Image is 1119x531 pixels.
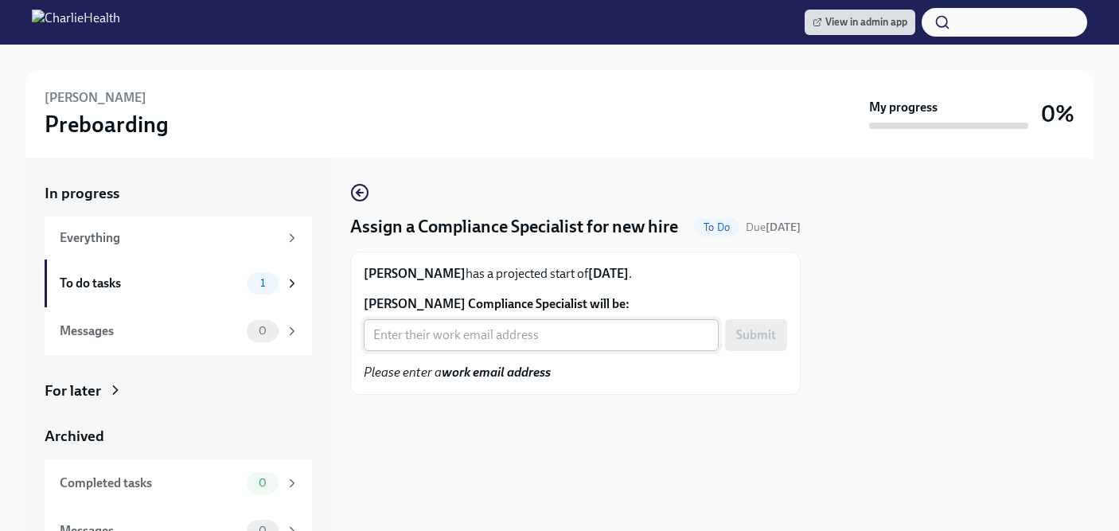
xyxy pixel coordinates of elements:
strong: work email address [442,365,551,380]
a: To do tasks1 [45,260,312,307]
strong: My progress [869,99,938,116]
input: Enter their work email address [364,319,719,351]
h3: Preboarding [45,110,169,139]
h6: [PERSON_NAME] [45,89,146,107]
a: Everything [45,217,312,260]
p: has a projected start of . [364,265,787,283]
span: Due [746,221,801,234]
div: Everything [60,229,279,247]
span: 0 [249,477,276,489]
div: To do tasks [60,275,240,292]
span: 0 [249,325,276,337]
h4: Assign a Compliance Specialist for new hire [350,215,678,239]
span: October 2nd, 2025 09:00 [746,220,801,235]
a: Completed tasks0 [45,459,312,507]
em: Please enter a [364,365,551,380]
a: View in admin app [805,10,915,35]
strong: [DATE] [766,221,801,234]
span: View in admin app [813,14,907,30]
div: Completed tasks [60,474,240,492]
a: Messages0 [45,307,312,355]
img: CharlieHealth [32,10,120,35]
div: Messages [60,322,240,340]
span: 1 [251,277,275,289]
span: To Do [694,221,739,233]
strong: [DATE] [588,266,629,281]
a: In progress [45,183,312,204]
a: For later [45,381,312,401]
strong: [PERSON_NAME] [364,266,466,281]
a: Archived [45,426,312,447]
label: [PERSON_NAME] Compliance Specialist will be: [364,295,787,313]
div: For later [45,381,101,401]
h3: 0% [1041,100,1074,128]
